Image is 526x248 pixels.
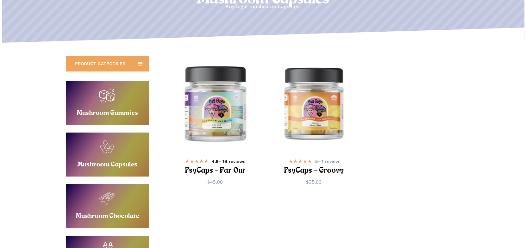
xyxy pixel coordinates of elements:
[267,57,360,150] a: PsyCaps - Groovy
[275,165,352,177] h2: PsyCaps – Groovy
[315,159,318,164] b: 5
[167,55,263,151] img: Psy Guys Mushroom Capsules, Hero Dose bottle
[66,56,149,71] a: PRODUCT CATEGORIES
[212,158,245,164] span: - 16 reviews
[169,57,262,150] a: PsyCaps - Far Out
[207,179,223,185] bdi: 45.00
[275,157,352,174] a: 5- 1 review PsyCaps – Groovy
[177,157,254,174] a: 4.9- 16 reviews PsyCaps – Far Out
[306,179,322,185] bdi: 35.00
[315,158,339,164] span: - 1 review
[212,159,219,164] b: 4.9
[177,165,254,177] h2: PsyCaps – Far Out
[207,179,210,185] span: $
[75,60,125,67] span: PRODUCT CATEGORIES
[306,179,309,185] span: $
